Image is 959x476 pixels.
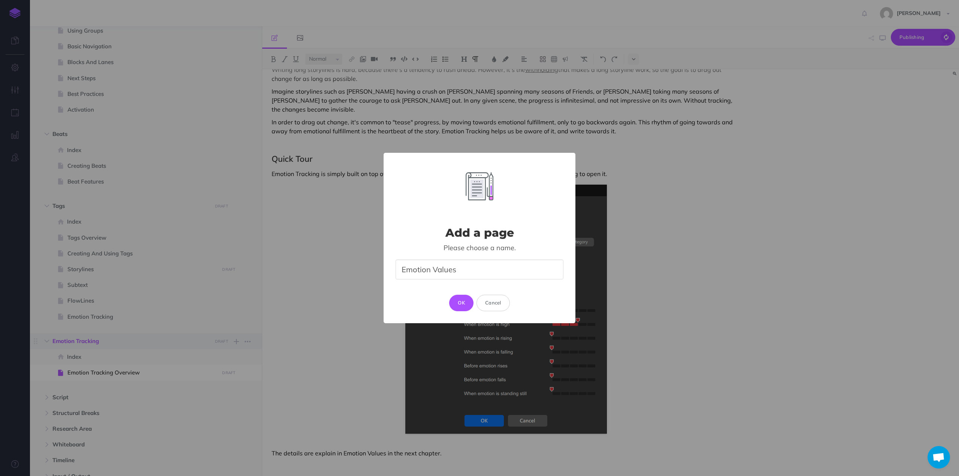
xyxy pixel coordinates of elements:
[449,295,474,311] button: OK
[477,295,510,311] button: Cancel
[445,227,514,239] h2: Add a page
[466,172,494,200] img: Add Element Image
[396,243,563,252] div: Please choose a name.
[928,446,950,469] div: Open chat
